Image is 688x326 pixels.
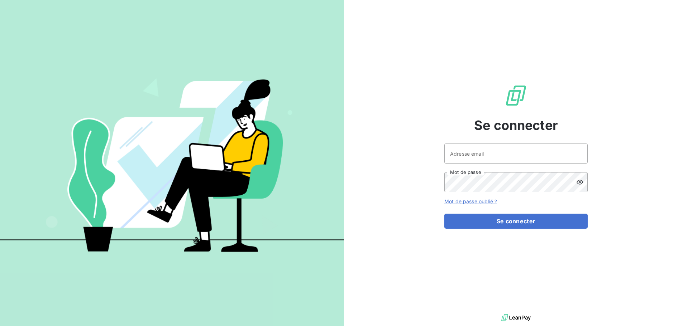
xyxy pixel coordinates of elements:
input: placeholder [444,143,588,164]
span: Se connecter [474,116,558,135]
img: Logo LeanPay [505,84,527,107]
a: Mot de passe oublié ? [444,198,497,204]
button: Se connecter [444,214,588,229]
img: logo [501,312,531,323]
